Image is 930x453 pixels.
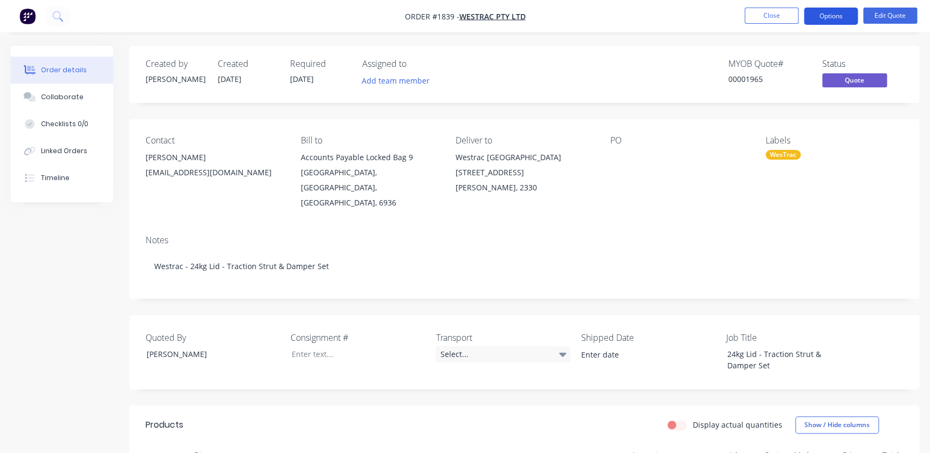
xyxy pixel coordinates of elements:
div: PO [610,135,748,146]
div: Assigned to [362,59,470,69]
button: Linked Orders [11,138,113,164]
div: Required [290,59,349,69]
button: Order details [11,57,113,84]
div: Linked Orders [41,146,87,156]
div: Accounts Payable Locked Bag 9 [300,150,438,165]
div: WesTrac [766,150,801,160]
div: Westrac [GEOGRAPHIC_DATA] [STREET_ADDRESS] [456,150,593,180]
div: 00001965 [728,73,809,85]
div: [PERSON_NAME] [138,346,273,362]
a: WesTrac Pty Ltd [459,11,526,22]
div: [EMAIL_ADDRESS][DOMAIN_NAME] [146,165,283,180]
label: Display actual quantities [693,419,782,430]
button: Show / Hide columns [795,416,879,434]
div: Checklists 0/0 [41,119,88,129]
span: [DATE] [290,74,314,84]
img: Factory [19,8,36,24]
label: Job Title [726,331,861,344]
div: Bill to [300,135,438,146]
div: [GEOGRAPHIC_DATA], [GEOGRAPHIC_DATA], [GEOGRAPHIC_DATA], 6936 [300,165,438,210]
div: Contact [146,135,283,146]
div: Timeline [41,173,70,183]
button: Add team member [356,73,436,88]
button: Quote [822,73,887,90]
input: Enter date [574,347,708,363]
div: Created [218,59,277,69]
button: Collaborate [11,84,113,111]
div: Status [822,59,903,69]
div: Select... [436,346,570,362]
div: Accounts Payable Locked Bag 9[GEOGRAPHIC_DATA], [GEOGRAPHIC_DATA], [GEOGRAPHIC_DATA], 6936 [300,150,438,210]
button: Add team member [362,73,436,88]
label: Consignment # [291,331,425,344]
button: Timeline [11,164,113,191]
button: Close [745,8,798,24]
span: Order #1839 - [405,11,459,22]
div: Westrac [GEOGRAPHIC_DATA] [STREET_ADDRESS][PERSON_NAME], 2330 [456,150,593,195]
div: [PERSON_NAME] [146,73,205,85]
div: [PERSON_NAME][EMAIL_ADDRESS][DOMAIN_NAME] [146,150,283,184]
div: [PERSON_NAME] [146,150,283,165]
button: Options [804,8,858,25]
div: Collaborate [41,92,84,102]
span: [DATE] [218,74,242,84]
div: MYOB Quote # [728,59,809,69]
label: Transport [436,331,570,344]
button: Edit Quote [863,8,917,24]
div: Deliver to [456,135,593,146]
div: Notes [146,235,903,245]
div: Westrac - 24kg Lid - Traction Strut & Damper Set [146,250,903,283]
div: Labels [766,135,903,146]
label: Quoted By [146,331,280,344]
div: 24kg Lid - Traction Strut & Damper Set [718,346,853,373]
button: Checklists 0/0 [11,111,113,138]
div: [PERSON_NAME], 2330 [456,180,593,195]
label: Shipped Date [581,331,716,344]
div: Created by [146,59,205,69]
div: Order details [41,65,87,75]
div: Products [146,418,183,431]
span: Quote [822,73,887,87]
